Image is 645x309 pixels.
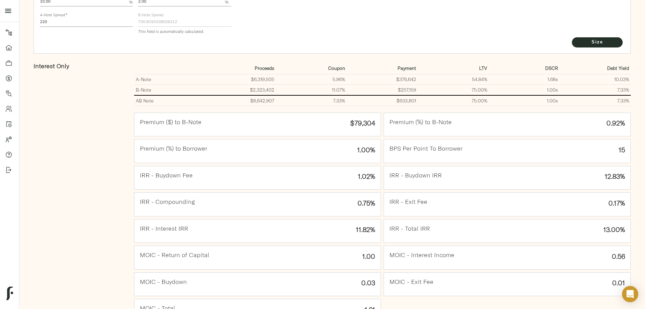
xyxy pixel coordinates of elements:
strong: 0.01 [612,278,625,287]
label: B-Note Spread [138,14,163,17]
strong: 12.83% [605,172,625,180]
td: 1.00 x [489,85,560,96]
h4: IRR - Compounding [140,198,195,206]
td: 11.07% [276,85,347,96]
strong: LTV [479,65,487,71]
strong: Payment [397,65,416,71]
td: 75.00% [418,95,489,106]
strong: 11.82% [356,225,375,234]
td: A-Note [134,74,205,85]
h4: MOIC - Exit Fee [389,278,433,286]
h4: Premium ($) to B-Note [140,118,201,126]
strong: Debt Yield [607,65,629,71]
img: logo [6,287,13,300]
h4: IRR - Exit Fee [389,198,427,206]
strong: DSCR [545,65,558,71]
strong: Proceeds [255,65,274,71]
h4: IRR - Total IRR [389,225,430,232]
td: 5.96% [276,74,347,85]
td: $376,642 [347,74,418,85]
strong: 0.75% [358,199,375,207]
h4: MOIC - Return of Capital [140,251,209,259]
td: 7.33% [560,85,631,96]
strong: 13.00% [603,225,625,234]
h4: Premium (%) to B-Note [389,118,452,126]
strong: Interest Only [34,62,69,70]
h4: IRR - Buydown IRR [389,172,442,179]
strong: $79,304 [350,119,375,127]
td: 1.00 x [489,95,560,106]
td: B-Note [134,85,205,96]
td: 75.00% [418,85,489,96]
strong: 0.17% [608,199,625,207]
h4: IRR - Buydown Fee [140,172,193,179]
strong: Coupon [328,65,345,71]
td: $2,323,402 [205,85,276,96]
button: Size [572,37,623,47]
div: Open Intercom Messenger [622,286,638,302]
td: 7.33% [560,95,631,106]
td: 7.33% [276,95,347,106]
td: $633,801 [347,95,418,106]
label: A-Note Spread [40,14,67,17]
td: $8,642,907 [205,95,276,106]
strong: 0.56 [612,252,625,260]
h4: MOIC - Interest Income [389,251,454,259]
td: $6,319,505 [205,74,276,85]
strong: 1.00 [362,252,375,260]
strong: 1.00% [357,146,375,154]
td: 54.84% [418,74,489,85]
td: 1.68 x [489,74,560,85]
h4: IRR - Interest IRR [140,225,188,232]
td: AB Note [134,95,205,106]
strong: 1.02% [358,172,375,180]
span: Size [579,38,616,47]
h4: MOIC - Buydown [140,278,187,286]
td: $257,159 [347,85,418,96]
strong: 0.92% [606,119,625,127]
td: 10.03% [560,74,631,85]
p: This field is automatically calculated. [138,28,231,35]
strong: 15 [619,146,625,154]
strong: 0.03 [361,278,375,287]
h4: BPS Per Point To Borrower [389,145,463,152]
h4: Premium (%) to Borrower [140,145,207,152]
